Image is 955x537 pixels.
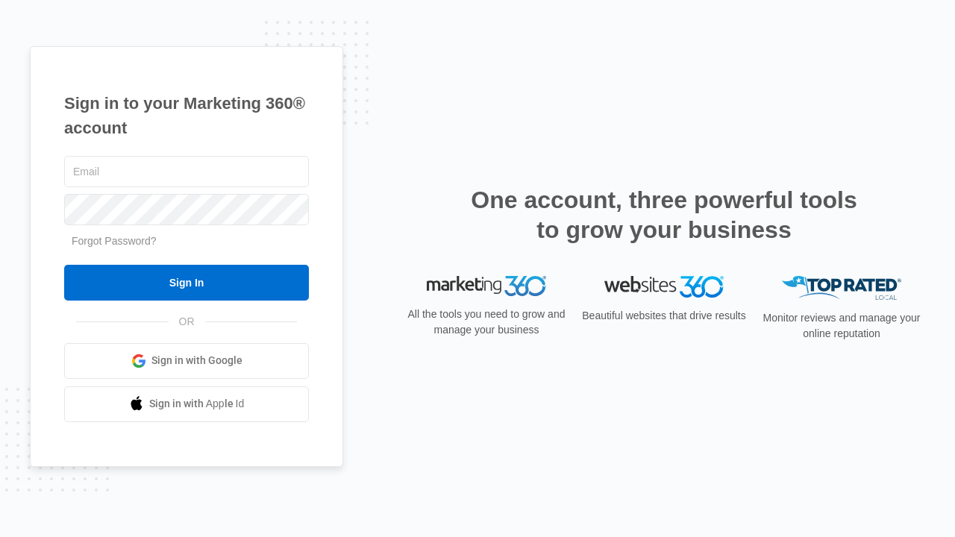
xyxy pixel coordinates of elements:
[64,91,309,140] h1: Sign in to your Marketing 360® account
[64,386,309,422] a: Sign in with Apple Id
[169,314,205,330] span: OR
[64,343,309,379] a: Sign in with Google
[580,308,748,324] p: Beautiful websites that drive results
[64,265,309,301] input: Sign In
[427,276,546,297] img: Marketing 360
[149,396,245,412] span: Sign in with Apple Id
[782,276,901,301] img: Top Rated Local
[466,185,862,245] h2: One account, three powerful tools to grow your business
[64,156,309,187] input: Email
[604,276,724,298] img: Websites 360
[72,235,157,247] a: Forgot Password?
[403,307,570,338] p: All the tools you need to grow and manage your business
[151,353,242,368] span: Sign in with Google
[758,310,925,342] p: Monitor reviews and manage your online reputation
